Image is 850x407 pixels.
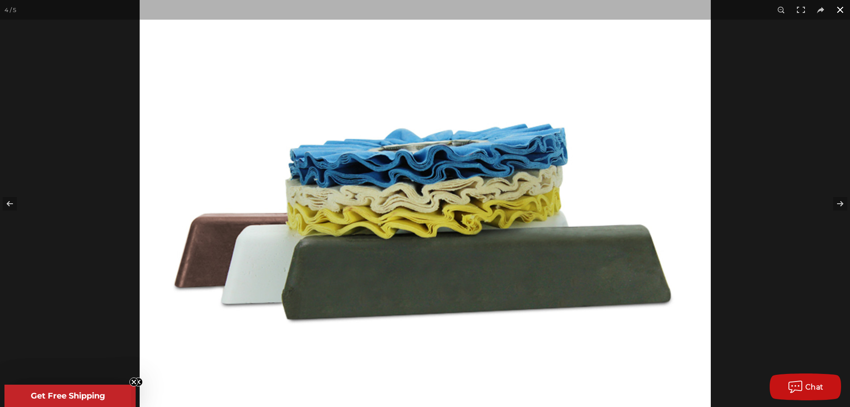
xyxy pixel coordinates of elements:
[770,373,841,400] button: Chat
[129,378,138,386] button: Close teaser
[31,391,105,401] span: Get Free Shipping
[819,181,850,226] button: Next (arrow right)
[805,383,824,391] span: Chat
[134,378,143,386] button: Close teaser
[4,385,131,407] div: Get Free ShippingClose teaser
